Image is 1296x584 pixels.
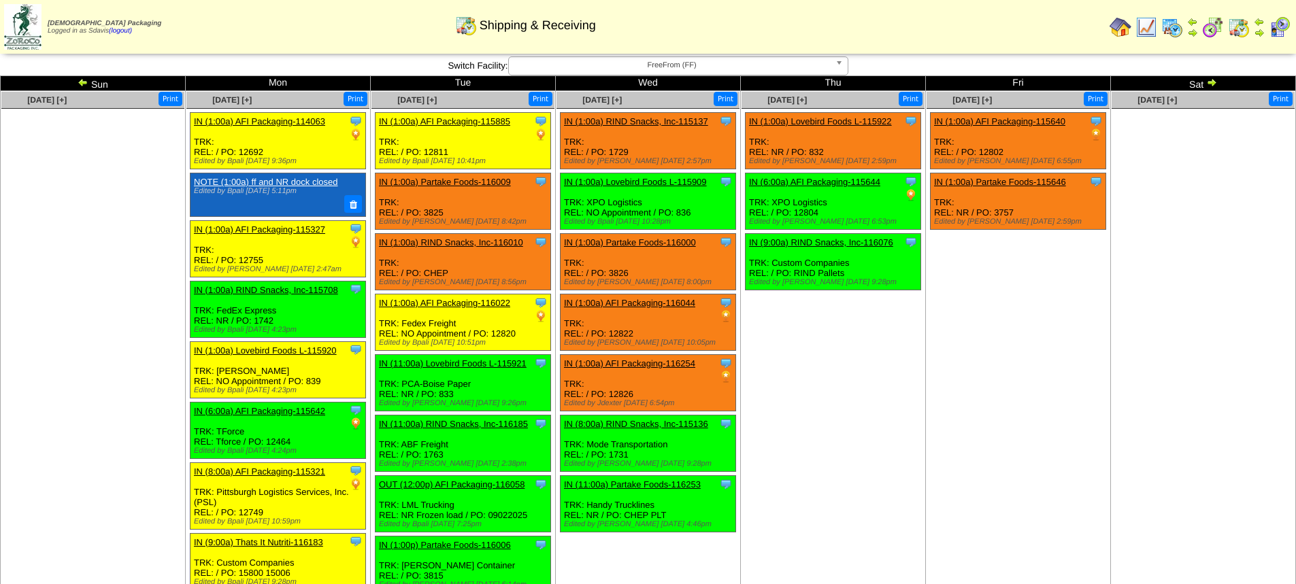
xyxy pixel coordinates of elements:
button: Print [899,92,923,106]
div: Edited by Bpali [DATE] 5:11pm [194,187,359,195]
img: Tooltip [719,175,733,188]
a: IN (6:00a) AFI Packaging-115644 [749,177,880,187]
button: Delete Note [344,195,362,213]
div: TRK: Fedex Freight REL: NO Appointment / PO: 12820 [376,294,551,351]
a: IN (8:00a) RIND Snacks, Inc-115136 [564,419,708,429]
img: arrowright.gif [1206,77,1217,88]
div: Edited by [PERSON_NAME] [DATE] 8:00pm [564,278,735,286]
a: IN (1:00a) AFI Packaging-115885 [379,116,510,126]
a: OUT (12:00p) AFI Packaging-116058 [379,479,525,489]
div: TRK: REL: / PO: 12826 [561,355,736,411]
img: Tooltip [719,296,733,309]
img: zoroco-logo-small.webp [4,4,41,50]
img: Tooltip [349,114,363,128]
img: Tooltip [719,356,733,370]
img: PO [904,188,918,202]
div: Edited by [PERSON_NAME] [DATE] 2:47am [194,265,365,273]
td: Mon [186,76,371,91]
img: Tooltip [904,175,918,188]
img: calendarblend.gif [1202,16,1224,38]
img: Tooltip [349,282,363,296]
div: TRK: REL: / PO: 3826 [561,234,736,290]
span: [DATE] [+] [767,95,807,105]
span: [DEMOGRAPHIC_DATA] Packaging [48,20,161,27]
img: Tooltip [904,114,918,128]
a: IN (9:00a) Thats It Nutriti-116183 [194,537,323,547]
img: arrowleft.gif [78,77,88,88]
td: Fri [926,76,1111,91]
div: Edited by Bpali [DATE] 10:41pm [379,157,550,165]
a: IN (6:00a) AFI Packaging-115642 [194,406,325,416]
div: TRK: XPO Logistics REL: / PO: 12804 [746,173,921,230]
div: Edited by Bpali [DATE] 10:59pm [194,517,365,526]
span: [DATE] [+] [27,95,67,105]
a: IN (9:00a) RIND Snacks, Inc-116076 [749,237,893,247]
img: Tooltip [1089,175,1103,188]
a: [DATE] [+] [582,95,622,105]
img: PO [719,309,733,323]
div: TRK: LML Trucking REL: NR Frozen load / PO: 09022025 [376,476,551,532]
a: IN (1:00a) Partake Foods-115646 [934,177,1066,187]
td: Wed [556,76,741,91]
img: PO [534,309,548,323]
a: IN (11:00a) Lovebird Foods L-115921 [379,358,527,368]
div: TRK: Mode Transportation REL: / PO: 1731 [561,415,736,472]
div: TRK: Handy Trucklines REL: NR / PO: CHEP PLT [561,476,736,532]
a: IN (1:00a) Lovebird Foods L-115909 [564,177,707,187]
img: Tooltip [719,477,733,491]
img: arrowright.gif [1187,27,1198,38]
a: [DATE] [+] [397,95,437,105]
td: Sat [1111,76,1296,91]
img: Tooltip [1089,114,1103,128]
img: PO [349,477,363,491]
a: IN (1:00a) RIND Snacks, Inc-116010 [379,237,523,247]
a: [DATE] [+] [952,95,992,105]
button: Print [529,92,552,106]
div: Edited by [PERSON_NAME] [DATE] 2:57pm [564,157,735,165]
button: Print [1269,92,1293,106]
div: Edited by [PERSON_NAME] [DATE] 2:38pm [379,460,550,468]
a: IN (1:00a) Lovebird Foods L-115922 [749,116,892,126]
img: calendarcustomer.gif [1269,16,1291,38]
img: Tooltip [534,356,548,370]
img: PO [349,128,363,141]
a: IN (1:00a) AFI Packaging-114063 [194,116,325,126]
div: Edited by Bpali [DATE] 10:51pm [379,339,550,347]
img: Tooltip [349,403,363,417]
img: Tooltip [534,477,548,491]
span: [DATE] [+] [1137,95,1177,105]
div: Edited by [PERSON_NAME] [DATE] 6:55pm [934,157,1106,165]
div: Edited by [PERSON_NAME] [DATE] 2:59pm [749,157,920,165]
div: Edited by [PERSON_NAME] [DATE] 9:28pm [564,460,735,468]
a: NOTE (1:00a) ff and NR dock closed [194,177,337,187]
div: TRK: PCA-Boise Paper REL: NR / PO: 833 [376,355,551,411]
div: Edited by [PERSON_NAME] [DATE] 4:46pm [564,520,735,528]
a: IN (1:00a) Partake Foods-116000 [564,237,696,247]
img: Tooltip [349,464,363,477]
div: TRK: REL: / PO: CHEP [376,234,551,290]
img: Tooltip [534,296,548,309]
div: TRK: XPO Logistics REL: NO Appointment / PO: 836 [561,173,736,230]
div: TRK: REL: / PO: 12811 [376,113,551,169]
button: Print [1084,92,1108,106]
div: TRK: REL: / PO: 12802 [931,113,1106,169]
div: Edited by [PERSON_NAME] [DATE] 9:26pm [379,399,550,407]
div: Edited by [PERSON_NAME] [DATE] 10:05pm [564,339,735,347]
div: Edited by Jdexter [DATE] 6:54pm [564,399,735,407]
img: arrowleft.gif [1187,16,1198,27]
img: Tooltip [349,343,363,356]
img: Tooltip [719,235,733,249]
img: home.gif [1110,16,1131,38]
a: IN (1:00a) AFI Packaging-116022 [379,298,510,308]
a: [DATE] [+] [212,95,252,105]
a: IN (1:00a) Partake Foods-116009 [379,177,511,187]
a: IN (1:00a) AFI Packaging-115327 [194,224,325,235]
img: Tooltip [349,222,363,235]
div: Edited by Bpali [DATE] 4:24pm [194,447,365,455]
div: TRK: REL: / PO: 1729 [561,113,736,169]
img: Tooltip [534,175,548,188]
img: Tooltip [349,534,363,548]
td: Tue [371,76,556,91]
